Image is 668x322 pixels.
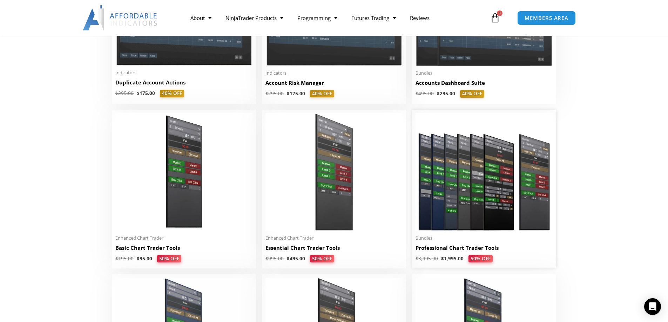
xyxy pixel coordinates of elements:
[115,113,252,231] img: BasicTools
[115,244,252,255] a: Basic Chart Trader Tools
[287,255,290,262] span: $
[344,10,403,26] a: Futures Trading
[460,90,484,98] span: 40% OFF
[441,255,444,262] span: $
[115,79,252,90] a: Duplicate Account Actions
[416,244,553,255] a: Professional Chart Trader Tools
[83,5,158,30] img: LogoAI | Affordable Indicators – NinjaTrader
[416,90,418,97] span: $
[137,255,152,262] bdi: 95.00
[137,90,155,96] bdi: 175.00
[115,90,134,96] bdi: 295.00
[310,90,334,98] span: 40% OFF
[265,235,403,241] span: Enhanced Chart Trader
[468,255,493,263] span: 50% OFF
[287,255,305,262] bdi: 495.00
[156,255,182,263] span: 50% OFF
[265,255,268,262] span: $
[644,298,661,315] div: Open Intercom Messenger
[265,70,403,76] span: Indicators
[441,255,464,262] bdi: 1,995.00
[416,79,553,87] h2: Accounts Dashboard Suite
[480,8,511,28] a: 0
[115,255,134,262] bdi: 195.00
[287,90,305,97] bdi: 175.00
[137,255,140,262] span: $
[290,10,344,26] a: Programming
[115,79,252,86] h2: Duplicate Account Actions
[437,90,440,97] span: $
[416,113,553,231] img: ProfessionalToolsBundlePage
[265,255,284,262] bdi: 995.00
[115,90,118,96] span: $
[265,79,403,87] h2: Account Risk Manager
[309,255,335,263] span: 50% OFF
[218,10,290,26] a: NinjaTrader Products
[183,10,218,26] a: About
[437,90,455,97] bdi: 295.00
[265,244,403,252] h2: Essential Chart Trader Tools
[160,90,184,97] span: 40% OFF
[416,79,553,90] a: Accounts Dashboard Suite
[137,90,140,96] span: $
[115,244,252,252] h2: Basic Chart Trader Tools
[265,79,403,90] a: Account Risk Manager
[265,90,284,97] bdi: 295.00
[416,255,418,262] span: $
[115,255,118,262] span: $
[497,11,502,16] span: 0
[525,15,568,21] span: MEMBERS AREA
[115,70,252,76] span: Indicators
[265,113,403,231] img: Essential Chart Trader Tools
[265,244,403,255] a: Essential Chart Trader Tools
[287,90,290,97] span: $
[115,235,252,241] span: Enhanced Chart Trader
[416,70,553,76] span: Bundles
[403,10,437,26] a: Reviews
[416,90,434,97] bdi: 495.00
[416,255,438,262] bdi: 3,995.00
[183,10,488,26] nav: Menu
[416,244,553,252] h2: Professional Chart Trader Tools
[265,90,268,97] span: $
[517,11,576,25] a: MEMBERS AREA
[416,235,553,241] span: Bundles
